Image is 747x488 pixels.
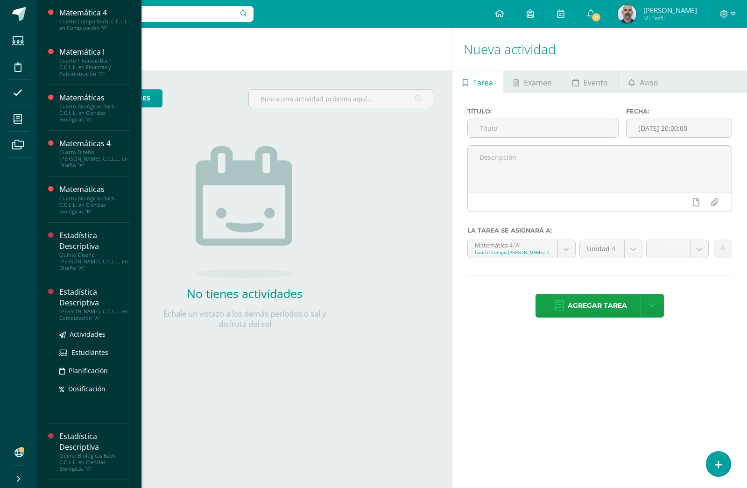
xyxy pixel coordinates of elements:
a: Dosificación [59,383,130,394]
a: Actividades [59,329,130,339]
label: Fecha: [626,108,732,115]
div: Quinto Biológicas Bach. C.C.L.L. en Ciencias Biológicas "A" [59,453,130,472]
div: Matemática I [59,47,130,57]
span: Aviso [640,71,658,94]
img: no_activities.png [196,146,294,278]
input: Título [468,119,618,137]
div: Cuarto Diseño [PERSON_NAME]. C.C.L.L. en Diseño "A" [59,149,130,169]
p: Échale un vistazo a los demás períodos o sal y disfruta del sol [151,309,338,329]
a: Planificación [59,365,130,376]
a: Estadística DescriptivaQuinto Diseño [PERSON_NAME]. C.C.L.L. en Diseño "A" [59,230,130,271]
a: Estadística Descriptiva[PERSON_NAME]. C.C.L.L. en Computación "A" [59,287,130,321]
span: Agregar tarea [568,294,627,317]
a: Unidad 4 [580,240,642,258]
div: Matemática 4 [59,7,130,18]
div: Estadística Descriptiva [59,287,130,308]
div: Cuarto Compu Bach. C.C.L.L. en Computación "A" [59,18,130,31]
a: MatemáticasCuarto Biológicas Bach. C.C.L.L. en Ciencias Biológicas "A" [59,92,130,123]
div: Cuarto Biológicas Bach. C.C.L.L. en Ciencias Biológicas "A" [59,103,130,123]
div: Estadística Descriptiva [59,431,130,453]
span: Actividades [70,330,106,339]
div: Matemáticas [59,92,130,103]
h2: No tienes actividades [151,285,338,301]
a: Tarea [452,71,503,93]
span: Estudiantes [71,348,108,357]
span: Examen [524,71,552,94]
span: 11 [591,12,601,22]
a: Estudiantes [59,347,130,358]
a: MatemáticasCuarto Biológicas Bach. C.C.L.L. en Ciencias Biológicas "B" [59,184,130,214]
div: Quinto Diseño [PERSON_NAME]. C.C.L.L. en Diseño "A" [59,252,130,271]
div: [PERSON_NAME]. C.C.L.L. en Computación "A" [59,308,130,321]
a: Evento [562,71,618,93]
h1: Nueva actividad [464,28,736,71]
a: Estadística DescriptivaQuinto Biológicas Bach. C.C.L.L. en Ciencias Biológicas "A" [59,431,130,472]
label: Título: [467,108,619,115]
a: Matemática 4Cuarto Compu Bach. C.C.L.L. en Computación "A" [59,7,130,31]
span: Evento [584,71,608,94]
span: Dosificación [68,384,106,393]
input: Busca un usuario... [43,6,254,22]
span: Mi Perfil [643,14,697,22]
span: [PERSON_NAME] [643,6,697,15]
span: Tarea [473,71,493,94]
div: Matemática 4 'A' [475,240,550,249]
a: Matemática 4 'A'Cuarto Compu [PERSON_NAME]. C.C.L.L. en Computación [468,240,575,258]
span: Planificación [69,366,108,375]
div: Cuarto Finanzas Bach. C.C.L.L. en Finanzas y Administración "A" [59,57,130,77]
div: Estadística Descriptiva [59,230,130,252]
a: Matemática ICuarto Finanzas Bach. C.C.L.L. en Finanzas y Administración "A" [59,47,130,77]
span: Unidad 4 [587,240,618,258]
a: Aviso [619,71,669,93]
h1: Actividades [49,28,441,71]
div: Cuarto Biológicas Bach. C.C.L.L. en Ciencias Biológicas "B" [59,195,130,215]
input: Busca una actividad próxima aquí... [249,90,433,108]
div: Cuarto Compu [PERSON_NAME]. C.C.L.L. en Computación [475,249,550,255]
input: Fecha de entrega [627,119,732,137]
label: La tarea se asignará a: [467,227,732,234]
img: 86237826b05a9077d3f6f6be1bc4b84d.png [618,5,636,23]
div: Matemáticas 4 [59,138,130,149]
a: Matemáticas 4Cuarto Diseño [PERSON_NAME]. C.C.L.L. en Diseño "A" [59,138,130,169]
div: Matemáticas [59,184,130,195]
a: Examen [503,71,562,93]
